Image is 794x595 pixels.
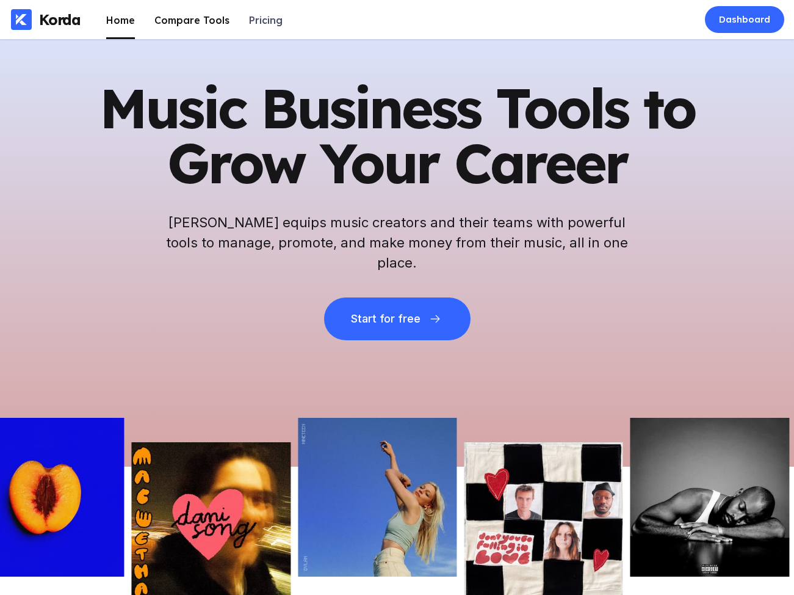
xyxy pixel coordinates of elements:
div: Start for free [351,313,420,325]
div: Compare Tools [154,14,229,26]
div: Pricing [249,14,283,26]
img: Picture of the author [298,418,457,577]
h2: [PERSON_NAME] equips music creators and their teams with powerful tools to manage, promote, and m... [165,213,629,273]
div: Korda [39,10,81,29]
div: Dashboard [719,13,770,26]
div: Home [106,14,135,26]
h1: Music Business Tools to Grow Your Career [98,81,696,191]
img: Picture of the author [630,418,789,577]
a: Dashboard [705,6,784,33]
button: Start for free [324,297,471,340]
